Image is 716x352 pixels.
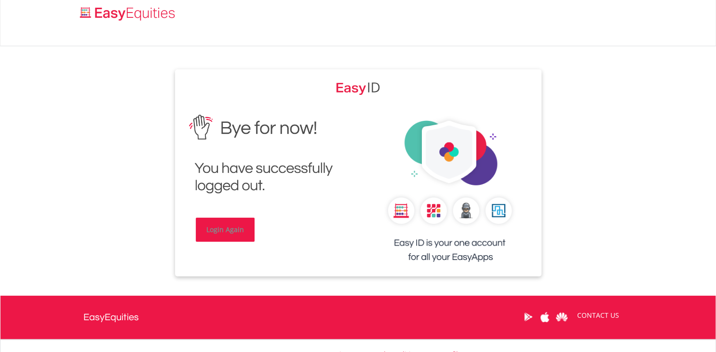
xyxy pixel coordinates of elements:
[554,302,570,332] a: Huawei
[182,108,351,201] img: EasyEquities
[336,79,380,95] img: EasyEquities
[76,2,179,22] a: Home page
[520,302,537,332] a: Google Play
[537,302,554,332] a: Apple
[365,108,534,276] img: EasyEquities
[78,6,179,22] img: EasyEquities_Logo.png
[570,302,626,329] a: CONTACT US
[196,218,255,242] a: Login Again
[83,296,139,339] a: EasyEquities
